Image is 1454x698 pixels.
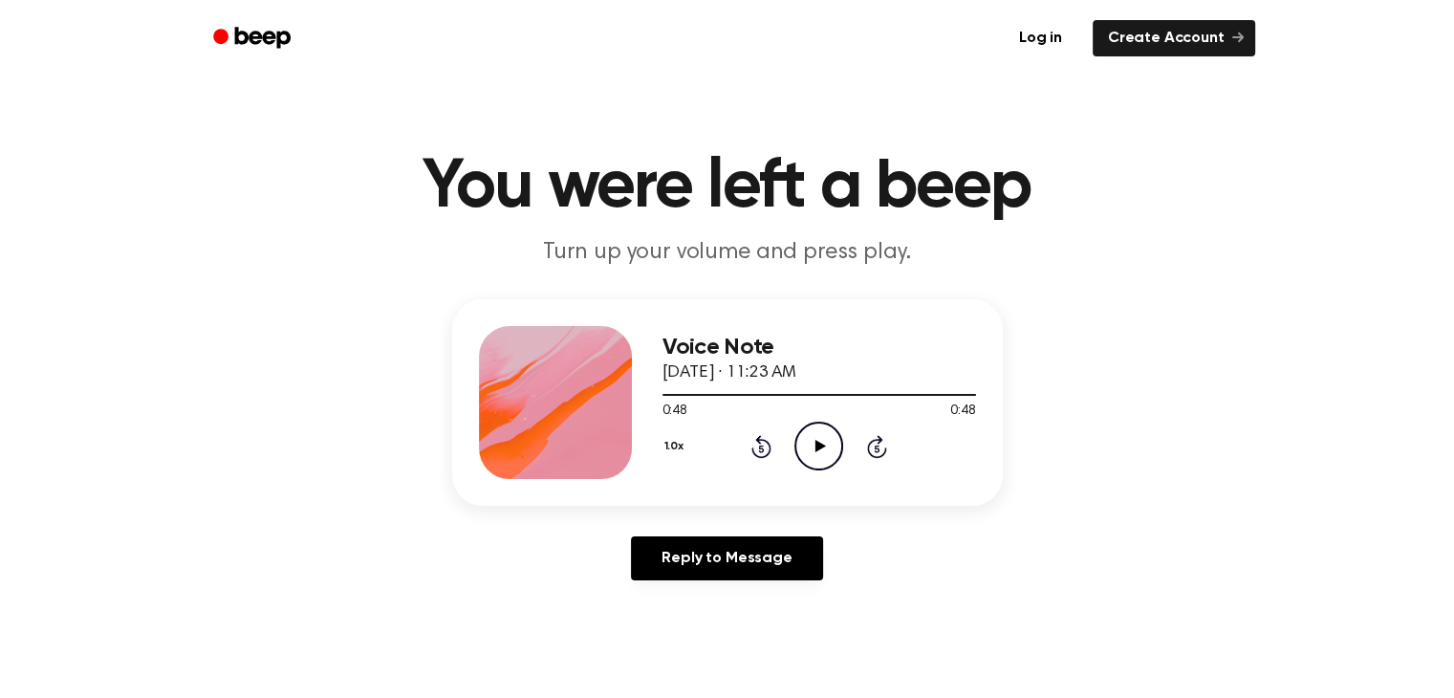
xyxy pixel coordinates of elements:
span: [DATE] · 11:23 AM [662,364,796,382]
h1: You were left a beep [238,153,1217,222]
h3: Voice Note [662,335,976,360]
span: 0:48 [950,402,975,422]
a: Log in [1000,16,1081,60]
button: 1.0x [662,430,691,463]
a: Beep [200,20,308,57]
span: 0:48 [662,402,687,422]
p: Turn up your volume and press play. [360,237,1095,269]
a: Create Account [1093,20,1255,56]
a: Reply to Message [631,536,822,580]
